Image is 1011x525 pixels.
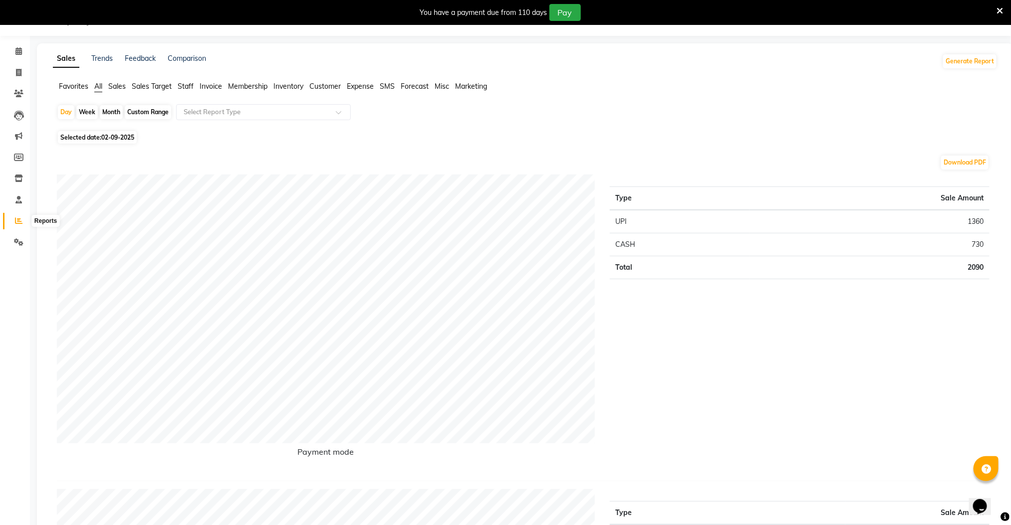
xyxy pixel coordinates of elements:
a: Feedback [125,54,156,63]
span: Marketing [455,82,487,91]
button: Pay [549,4,581,21]
div: Custom Range [125,105,171,119]
th: Sale Amount [845,502,990,525]
span: Customer [309,82,341,91]
div: You have a payment due from 110 days [420,7,547,18]
span: SMS [380,82,395,91]
td: UPI [610,210,750,233]
td: 730 [750,233,990,256]
div: Month [100,105,123,119]
td: 1360 [750,210,990,233]
span: Selected date: [58,131,137,144]
h6: Payment mode [57,447,595,461]
span: All [94,82,102,91]
div: Week [76,105,98,119]
iframe: chat widget [969,485,1001,515]
a: Sales [53,50,79,68]
span: Invoice [200,82,222,91]
td: CASH [610,233,750,256]
button: Generate Report [943,54,997,68]
span: Sales Target [132,82,172,91]
span: Forecast [401,82,429,91]
button: Download PDF [941,156,989,170]
th: Sale Amount [750,187,990,210]
div: Reports [32,215,59,227]
span: Favorites [59,82,88,91]
th: Type [610,187,750,210]
span: Misc [435,82,449,91]
div: Day [58,105,74,119]
a: Comparison [168,54,206,63]
a: Trends [91,54,113,63]
span: Staff [178,82,194,91]
th: Type [610,502,846,525]
span: Inventory [273,82,303,91]
span: Sales [108,82,126,91]
td: Total [610,256,750,279]
span: Membership [228,82,267,91]
td: 2090 [750,256,990,279]
span: Expense [347,82,374,91]
span: 02-09-2025 [101,134,134,141]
